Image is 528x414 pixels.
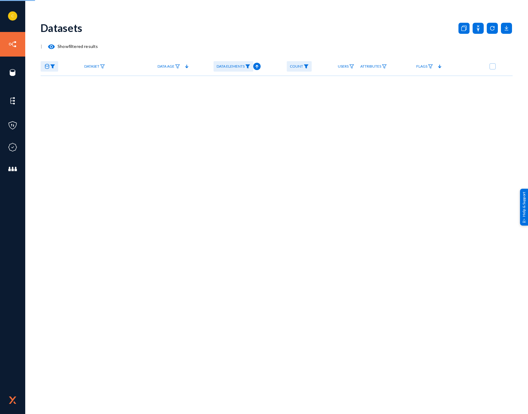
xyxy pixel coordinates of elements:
span: Users [338,64,349,69]
a: Data Age [154,61,183,72]
span: Show filtered results [42,44,98,49]
img: icon-filter.svg [175,64,180,69]
img: icon-filter-filled.svg [304,64,309,69]
img: icon-filter.svg [349,64,354,69]
img: icon-filter.svg [382,64,387,69]
img: icon-filter-filled.svg [50,64,55,69]
img: icon-filter.svg [428,64,433,69]
span: Flags [416,64,427,69]
a: Dataset [81,61,108,72]
span: Data Age [158,64,174,69]
img: help_support.svg [522,219,526,223]
a: Flags [413,61,436,72]
div: Help & Support [520,188,528,225]
span: Count [290,64,303,69]
img: icon-elements.svg [8,96,17,105]
span: | [41,44,42,49]
span: Attributes [360,64,381,69]
img: icon-members.svg [8,164,17,174]
span: Data Elements [217,64,245,69]
a: Count [287,61,312,72]
a: Attributes [357,61,390,72]
mat-icon: visibility [48,43,55,50]
img: 1687c577c4dc085bd5ba4471514e2ea1 [8,11,17,21]
img: icon-filter-filled.svg [245,64,250,69]
img: icon-compliance.svg [8,143,17,152]
div: Datasets [41,22,82,34]
img: icon-sources.svg [8,68,17,77]
img: icon-policies.svg [8,121,17,130]
a: Users [335,61,357,72]
img: icon-filter.svg [100,64,105,69]
a: Data Elements [214,61,253,72]
span: Dataset [84,64,99,69]
img: icon-inventory.svg [8,40,17,49]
